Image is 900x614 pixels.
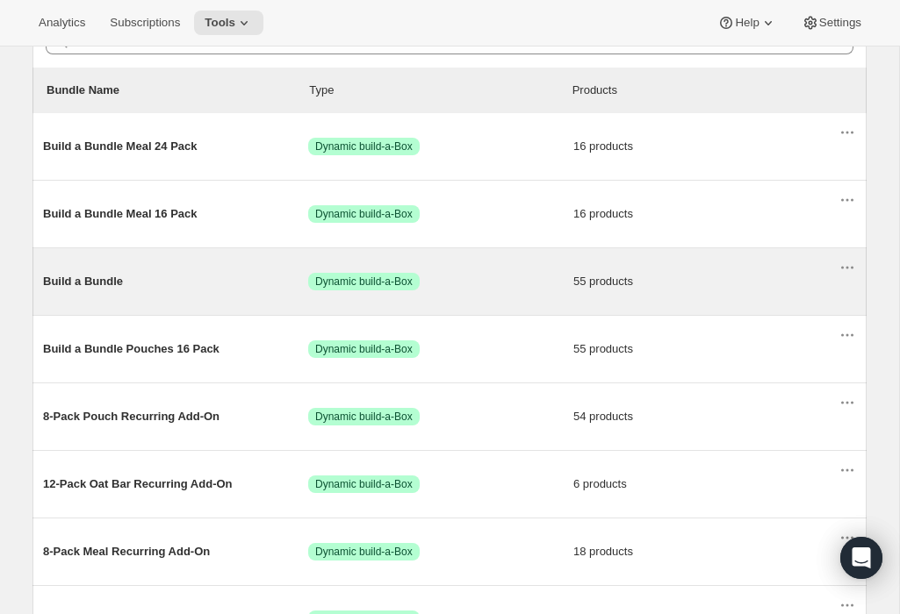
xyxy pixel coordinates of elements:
div: Products [572,82,835,99]
span: Build a Bundle Meal 16 Pack [43,205,308,223]
span: 16 products [573,205,839,223]
button: Actions for 12-Pack Oat Bar Recurring Add-On [835,458,860,482]
span: 8-Pack Pouch Recurring Add-On [43,408,308,425]
span: 12-Pack Oat Bar Recurring Add-On [43,475,308,493]
button: Actions for Build a Bundle Meal 24 Pack [835,120,860,145]
span: 8-Pack Meal Recurring Add-On [43,543,308,560]
button: Settings [791,11,872,35]
button: Actions for 8-Pack Pouch Recurring Add-On [835,390,860,415]
p: Bundle Name [47,82,309,99]
span: 16 products [573,138,839,155]
span: Build a Bundle [43,273,308,290]
span: Dynamic build-a-Box [315,342,413,356]
span: Dynamic build-a-Box [315,139,413,153]
span: 55 products [573,340,839,358]
span: 18 products [573,543,839,560]
span: Dynamic build-a-Box [315,275,413,289]
button: Actions for Build a Bundle Pouches 16 Pack [835,323,860,347]
span: Tools [205,16,235,30]
div: Type [309,82,572,99]
button: Actions for Build a Bundle [835,255,860,280]
span: Help [735,16,759,30]
span: Dynamic build-a-Box [315,477,413,491]
span: Settings [819,16,861,30]
span: Build a Bundle Pouches 16 Pack [43,340,308,358]
span: Subscriptions [110,16,180,30]
span: 6 products [573,475,839,493]
button: Subscriptions [99,11,191,35]
button: Help [707,11,787,35]
span: Dynamic build-a-Box [315,410,413,424]
button: Tools [194,11,263,35]
button: Actions for Build a Bundle Meal 16 Pack [835,188,860,212]
button: Analytics [28,11,96,35]
span: 54 products [573,408,839,425]
div: Open Intercom Messenger [840,537,882,579]
button: Actions for 8-Pack Meal Recurring Add-On [835,525,860,550]
span: 55 products [573,273,839,290]
span: Analytics [39,16,85,30]
span: Dynamic build-a-Box [315,545,413,559]
span: Dynamic build-a-Box [315,207,413,221]
span: Build a Bundle Meal 24 Pack [43,138,308,155]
